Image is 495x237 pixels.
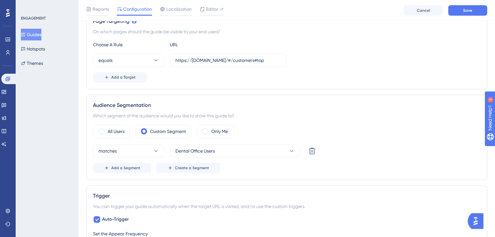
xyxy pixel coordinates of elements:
div: Trigger [93,192,480,200]
label: Only Me [211,127,228,135]
span: Need Help? [15,2,41,9]
label: All Users [108,127,125,135]
button: Hotspots [21,43,45,55]
span: Save [463,8,472,13]
iframe: UserGuiding AI Assistant Launcher [468,211,487,231]
button: Add a Target [93,72,147,82]
div: You can trigger your guide automatically when the target URL is visited, and/or use the custom tr... [93,202,480,210]
button: Save [448,5,487,16]
span: equals [98,56,112,64]
div: Page Targeting [93,17,480,25]
span: Configuration [123,5,152,13]
button: matches [93,144,165,157]
div: On which pages should the guide be visible to your end users? [93,28,480,36]
span: Create a Segment [175,165,209,170]
button: Guides [21,29,41,40]
div: Choose A Rule [93,41,165,49]
span: Dental Office Users [175,147,215,155]
button: Dental Office Users [170,144,300,157]
label: Custom Segment [150,127,186,135]
span: Cancel [417,8,430,13]
button: Cancel [404,5,443,16]
div: URL [170,41,242,49]
span: Reports [93,5,109,13]
div: ENGAGEMENT [21,16,46,21]
span: Editor [206,5,218,13]
input: yourwebsite.com/path [175,57,280,64]
button: Add a Segment [93,163,151,173]
div: Audience Segmentation [93,101,480,109]
button: equals [93,54,165,67]
span: Localization [166,5,192,13]
span: Add a Target [111,75,136,80]
div: 3 [45,3,47,8]
button: Create a Segment [157,163,220,173]
button: Themes [21,57,43,69]
div: Which segment of the audience would you like to show this guide to? [93,112,480,120]
span: Add a Segment [111,165,140,170]
span: matches [98,147,117,155]
span: Auto-Trigger [102,215,129,223]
